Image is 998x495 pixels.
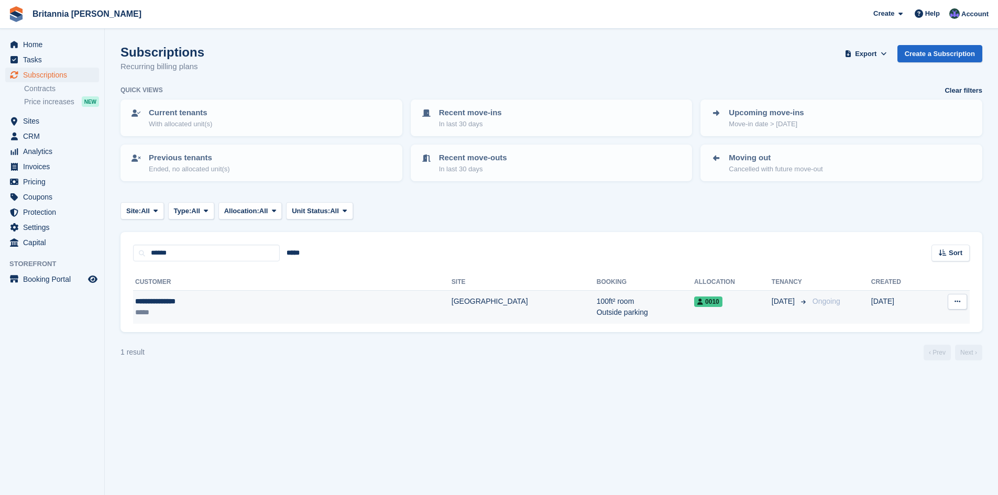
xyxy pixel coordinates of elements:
[412,101,692,135] a: Recent move-ins In last 30 days
[122,101,401,135] a: Current tenants With allocated unit(s)
[871,291,928,324] td: [DATE]
[133,274,452,291] th: Customer
[141,206,150,216] span: All
[120,202,164,219] button: Site: All
[924,345,951,360] a: Previous
[126,206,141,216] span: Site:
[452,291,597,324] td: [GEOGRAPHIC_DATA]
[286,202,353,219] button: Unit Status: All
[729,164,822,174] p: Cancelled with future move-out
[961,9,989,19] span: Account
[5,190,99,204] a: menu
[452,274,597,291] th: Site
[897,45,982,62] a: Create a Subscription
[174,206,192,216] span: Type:
[23,174,86,189] span: Pricing
[925,8,940,19] span: Help
[23,144,86,159] span: Analytics
[597,291,694,324] td: 100ft² room Outside parking
[5,159,99,174] a: menu
[439,152,507,164] p: Recent move-outs
[5,144,99,159] a: menu
[23,52,86,67] span: Tasks
[5,220,99,235] a: menu
[5,52,99,67] a: menu
[23,114,86,128] span: Sites
[82,96,99,107] div: NEW
[843,45,889,62] button: Export
[701,146,981,180] a: Moving out Cancelled with future move-out
[23,129,86,144] span: CRM
[120,45,204,59] h1: Subscriptions
[120,61,204,73] p: Recurring billing plans
[5,174,99,189] a: menu
[955,345,982,360] a: Next
[120,347,145,358] div: 1 result
[23,205,86,219] span: Protection
[24,97,74,107] span: Price increases
[922,345,984,360] nav: Page
[24,96,99,107] a: Price increases NEW
[86,273,99,285] a: Preview store
[149,119,212,129] p: With allocated unit(s)
[23,220,86,235] span: Settings
[5,129,99,144] a: menu
[439,119,502,129] p: In last 30 days
[701,101,981,135] a: Upcoming move-ins Move-in date > [DATE]
[9,259,104,269] span: Storefront
[24,84,99,94] a: Contracts
[439,107,502,119] p: Recent move-ins
[8,6,24,22] img: stora-icon-8386f47178a22dfd0bd8f6a31ec36ba5ce8667c1dd55bd0f319d3a0aa187defe.svg
[5,68,99,82] a: menu
[168,202,214,219] button: Type: All
[5,205,99,219] a: menu
[330,206,339,216] span: All
[120,85,163,95] h6: Quick views
[5,272,99,287] a: menu
[949,8,960,19] img: Lee Cradock
[412,146,692,180] a: Recent move-outs In last 30 days
[694,296,722,307] span: 0010
[694,274,772,291] th: Allocation
[191,206,200,216] span: All
[729,107,804,119] p: Upcoming move-ins
[5,235,99,250] a: menu
[122,146,401,180] a: Previous tenants Ended, no allocated unit(s)
[439,164,507,174] p: In last 30 days
[729,119,804,129] p: Move-in date > [DATE]
[871,274,928,291] th: Created
[23,68,86,82] span: Subscriptions
[949,248,962,258] span: Sort
[772,274,808,291] th: Tenancy
[23,235,86,250] span: Capital
[292,206,330,216] span: Unit Status:
[597,274,694,291] th: Booking
[23,272,86,287] span: Booking Portal
[149,107,212,119] p: Current tenants
[259,206,268,216] span: All
[729,152,822,164] p: Moving out
[5,37,99,52] a: menu
[23,37,86,52] span: Home
[149,152,230,164] p: Previous tenants
[149,164,230,174] p: Ended, no allocated unit(s)
[28,5,146,23] a: Britannia [PERSON_NAME]
[224,206,259,216] span: Allocation:
[218,202,282,219] button: Allocation: All
[772,296,797,307] span: [DATE]
[813,297,840,305] span: Ongoing
[23,190,86,204] span: Coupons
[945,85,982,96] a: Clear filters
[5,114,99,128] a: menu
[855,49,876,59] span: Export
[873,8,894,19] span: Create
[23,159,86,174] span: Invoices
